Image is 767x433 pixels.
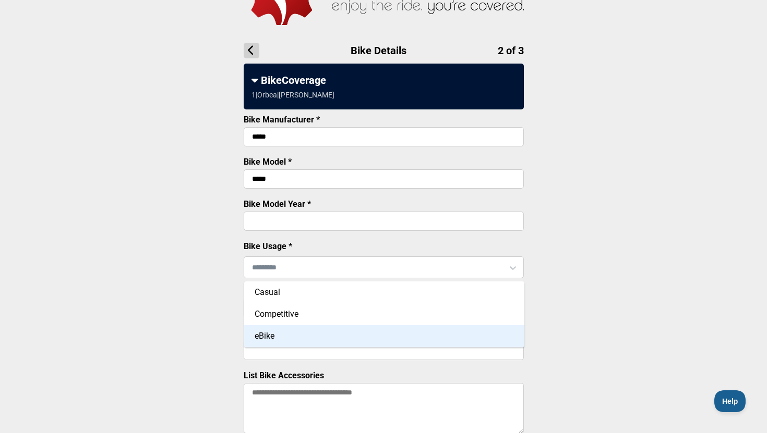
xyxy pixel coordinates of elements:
div: Competitive [244,303,524,325]
label: Bike Manufacturer * [244,115,320,125]
h1: Bike Details [244,43,524,58]
div: BikeCoverage [251,74,516,86]
label: Bike Model Year * [244,199,311,209]
label: Bike Usage * [244,241,292,251]
label: Bike Model * [244,157,292,167]
label: Bike Serial Number [244,328,317,338]
label: Bike Purchase Price * [244,286,325,296]
div: 1 | Orbea | [PERSON_NAME] [251,91,334,99]
label: List Bike Accessories [244,370,324,380]
div: eBike [244,325,524,347]
span: 2 of 3 [498,44,524,57]
iframe: Toggle Customer Support [714,390,746,412]
div: Casual [244,281,524,303]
